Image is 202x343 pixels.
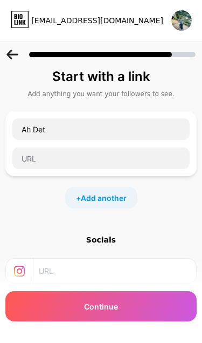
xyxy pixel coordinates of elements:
input: Link name [12,118,190,140]
div: [EMAIL_ADDRESS][DOMAIN_NAME] [31,15,163,26]
div: + [65,187,137,209]
span: Add another [81,192,127,204]
div: Socials [5,234,197,245]
input: URL [12,147,190,169]
img: Ah DET [171,10,192,31]
span: Continue [84,301,118,312]
div: Add anything you want your followers to see. [11,90,191,98]
div: Start with a link [11,68,191,85]
input: URL [39,259,190,283]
